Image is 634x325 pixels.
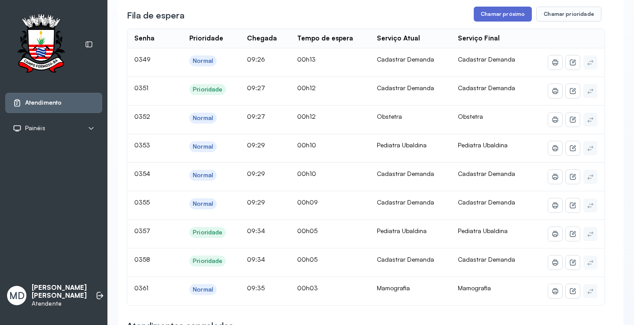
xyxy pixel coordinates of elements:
[134,170,150,177] span: 0354
[377,284,444,292] div: Mamografia
[247,198,265,206] span: 09:29
[297,113,316,120] span: 00h12
[474,7,532,22] button: Chamar próximo
[247,284,265,292] span: 09:35
[458,141,508,149] span: Pediatra Ubaldina
[458,284,491,292] span: Mamografia
[247,141,265,149] span: 09:29
[134,55,151,63] span: 0349
[134,227,150,234] span: 0357
[127,9,184,22] h3: Fila de espera
[377,55,444,63] div: Cadastrar Demanda
[377,113,444,121] div: Obstetra
[193,86,222,93] div: Prioridade
[297,170,316,177] span: 00h10
[193,229,222,236] div: Prioridade
[247,256,265,263] span: 09:34
[297,256,317,263] span: 00h05
[377,34,420,43] div: Serviço Atual
[458,34,500,43] div: Serviço Final
[134,284,148,292] span: 0361
[458,55,515,63] span: Cadastrar Demanda
[377,170,444,178] div: Cadastrar Demanda
[458,170,515,177] span: Cadastrar Demanda
[458,84,515,91] span: Cadastrar Demanda
[377,227,444,235] div: Pediatra Ubaldina
[32,300,87,307] p: Atendente
[247,170,265,177] span: 09:29
[193,172,213,179] div: Normal
[134,141,150,149] span: 0353
[193,57,213,65] div: Normal
[297,84,316,91] span: 00h12
[193,114,213,122] div: Normal
[458,256,515,263] span: Cadastrar Demanda
[193,143,213,150] div: Normal
[247,84,265,91] span: 09:27
[134,198,150,206] span: 0355
[458,227,508,234] span: Pediatra Ubaldina
[134,34,155,43] div: Senha
[247,34,277,43] div: Chegada
[377,198,444,206] div: Cadastrar Demanda
[377,141,444,149] div: Pediatra Ubaldina
[134,84,148,91] span: 0351
[189,34,223,43] div: Prioridade
[25,124,45,132] span: Painéis
[536,7,601,22] button: Chamar prioridade
[247,227,265,234] span: 09:34
[32,284,87,300] p: [PERSON_NAME] [PERSON_NAME]
[458,113,483,120] span: Obstetra
[297,34,353,43] div: Tempo de espera
[377,84,444,92] div: Cadastrar Demanda
[297,198,318,206] span: 00h09
[297,227,317,234] span: 00h05
[377,256,444,263] div: Cadastrar Demanda
[13,99,95,107] a: Atendimento
[458,198,515,206] span: Cadastrar Demanda
[247,55,265,63] span: 09:26
[247,113,265,120] span: 09:27
[9,14,73,75] img: Logotipo do estabelecimento
[134,256,150,263] span: 0358
[193,286,213,293] div: Normal
[193,200,213,208] div: Normal
[297,141,316,149] span: 00h10
[297,284,318,292] span: 00h03
[297,55,316,63] span: 00h13
[25,99,62,106] span: Atendimento
[134,113,150,120] span: 0352
[193,257,222,265] div: Prioridade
